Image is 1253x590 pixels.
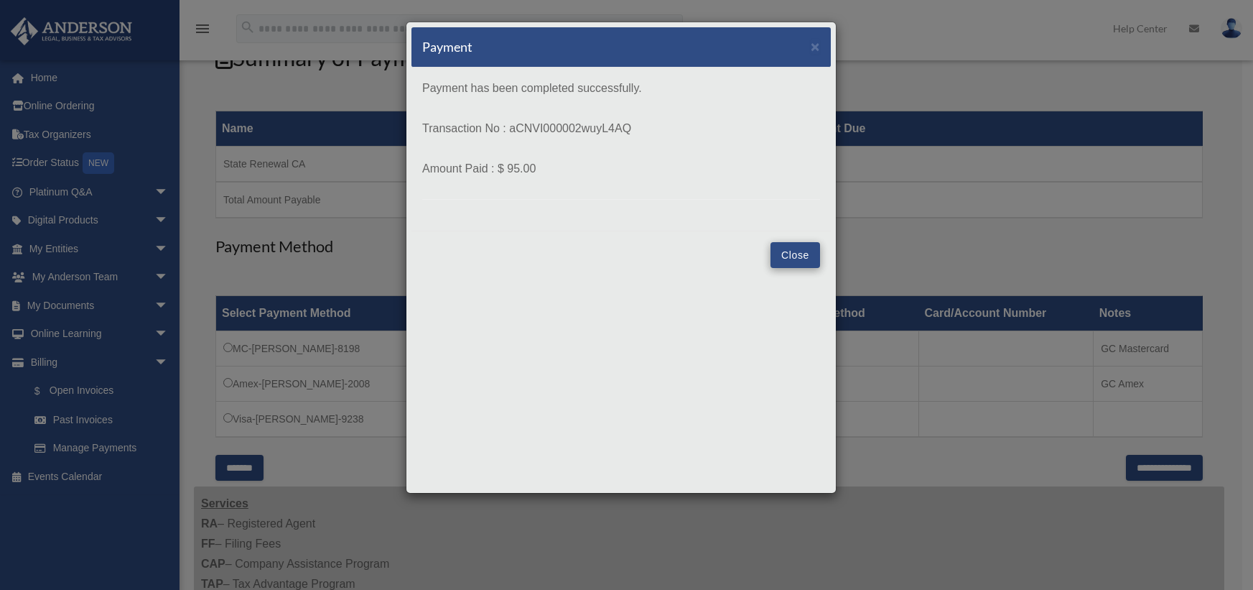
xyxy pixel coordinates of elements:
[811,39,820,54] button: Close
[770,242,820,268] button: Close
[811,38,820,55] span: ×
[422,159,820,179] p: Amount Paid : $ 95.00
[422,119,820,139] p: Transaction No : aCNVI000002wuyL4AQ
[422,78,820,98] p: Payment has been completed successfully.
[422,38,472,56] h5: Payment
